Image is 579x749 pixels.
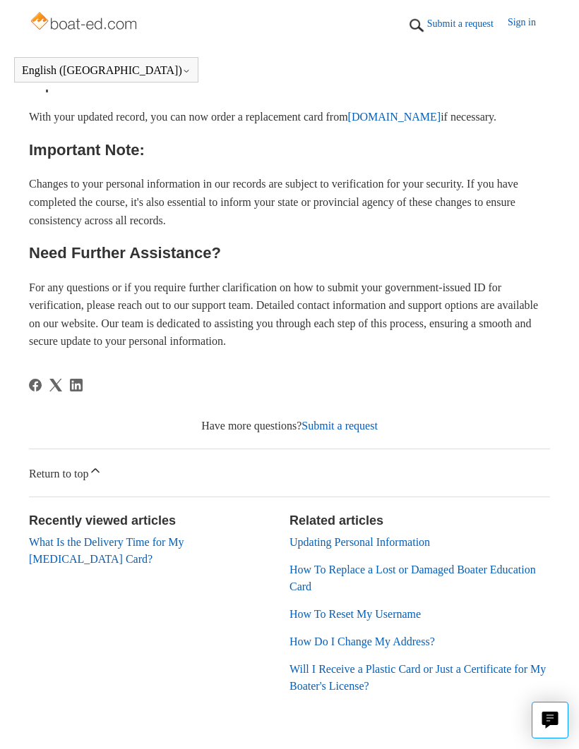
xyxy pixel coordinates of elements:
h2: Related articles [289,511,550,530]
a: [DOMAIN_NAME] [348,111,441,123]
a: Submit a request [302,420,378,432]
svg: Share this page on LinkedIn [70,379,83,391]
img: 01HZPCYTXV3JW8MJV9VD7EMK0H [406,15,427,36]
svg: Share this page on Facebook [29,379,42,391]
div: Have more questions? [29,418,550,434]
img: Boat-Ed Help Center home page [29,8,141,37]
a: How To Reset My Username [289,608,421,620]
a: Return to top [29,449,550,497]
a: How Do I Change My Address? [289,635,435,647]
p: For any questions or if you require further clarification on how to submit your government-issued... [29,279,550,351]
p: Changes to your personal information in our records are subject to verification for your security... [29,175,550,229]
h2: Need Further Assistance? [29,240,550,265]
h2: Recently viewed articles [29,511,275,530]
p: With your updated record, you can now order a replacement card from if necessary. [29,108,550,126]
button: Live chat [532,702,568,738]
a: What Is the Delivery Time for My [MEDICAL_DATA] Card? [29,536,184,565]
a: Submit a request [427,16,508,31]
svg: Share this page on X Corp [49,379,62,391]
a: LinkedIn [70,379,83,391]
a: Sign in [508,15,550,36]
a: Updating Personal Information [289,536,430,548]
h2: Important Note: [29,138,550,162]
a: Will I Receive a Plastic Card or Just a Certificate for My Boater's License? [289,663,546,692]
button: English ([GEOGRAPHIC_DATA]) [22,64,191,77]
a: X Corp [49,379,62,391]
a: How To Replace a Lost or Damaged Boater Education Card [289,564,536,592]
a: Facebook [29,379,42,391]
